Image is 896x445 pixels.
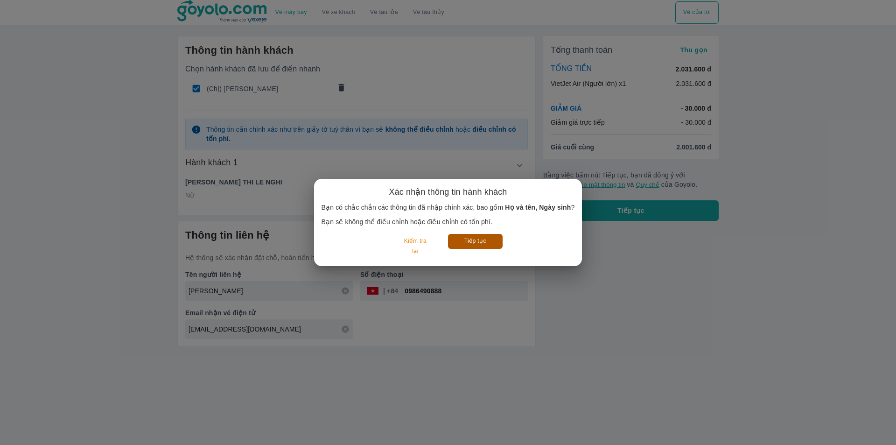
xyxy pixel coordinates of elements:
button: Tiếp tục [448,234,503,248]
p: Bạn có chắc chắn các thông tin đã nhập chính xác, bao gồm ? [322,203,575,212]
h6: Xác nhận thông tin hành khách [389,186,507,198]
p: Bạn sẽ không thể điều chỉnh hoặc điều chỉnh có tốn phí. [322,217,575,226]
b: Họ và tên, Ngày sinh [505,204,571,211]
button: Kiểm tra lại [393,234,437,259]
